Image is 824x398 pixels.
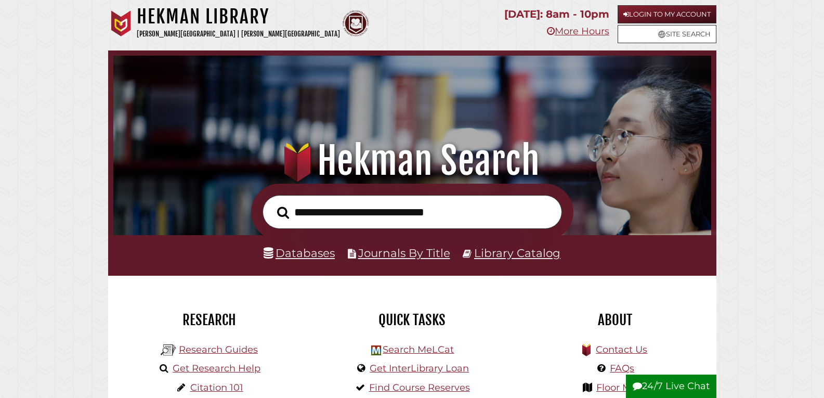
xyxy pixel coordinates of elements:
[116,311,303,329] h2: Research
[370,363,469,374] a: Get InterLibrary Loan
[173,363,260,374] a: Get Research Help
[521,311,709,329] h2: About
[319,311,506,329] h2: Quick Tasks
[358,246,450,260] a: Journals By Title
[272,203,294,222] button: Search
[618,25,716,43] a: Site Search
[125,138,698,184] h1: Hekman Search
[596,344,647,355] a: Contact Us
[383,344,454,355] a: Search MeLCat
[108,10,134,36] img: Calvin University
[137,28,340,40] p: [PERSON_NAME][GEOGRAPHIC_DATA] | [PERSON_NAME][GEOGRAPHIC_DATA]
[190,382,243,393] a: Citation 101
[610,363,634,374] a: FAQs
[474,246,560,260] a: Library Catalog
[179,344,258,355] a: Research Guides
[618,5,716,23] a: Login to My Account
[137,5,340,28] h1: Hekman Library
[369,382,470,393] a: Find Course Reserves
[277,206,289,219] i: Search
[161,342,176,358] img: Hekman Library Logo
[547,25,609,37] a: More Hours
[596,382,648,393] a: Floor Maps
[504,5,609,23] p: [DATE]: 8am - 10pm
[264,246,335,260] a: Databases
[371,345,381,355] img: Hekman Library Logo
[343,10,369,36] img: Calvin Theological Seminary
